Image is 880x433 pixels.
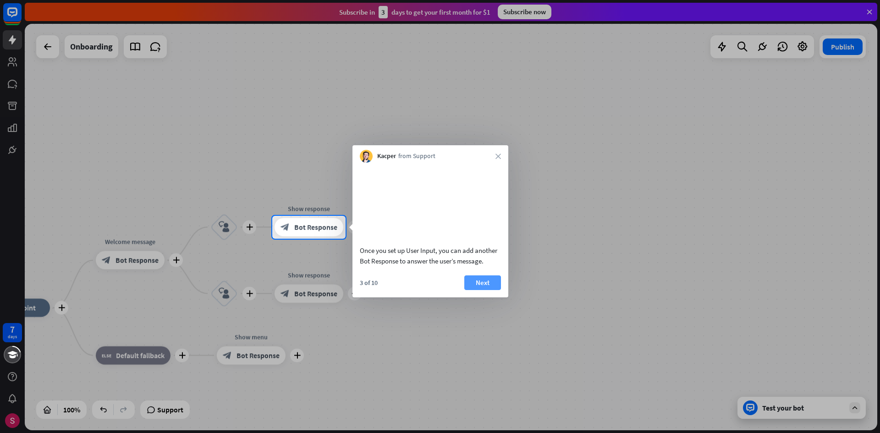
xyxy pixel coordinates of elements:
span: Kacper [377,152,396,161]
button: Open LiveChat chat widget [7,4,35,31]
i: block_bot_response [280,223,290,232]
span: from Support [398,152,435,161]
div: Once you set up User Input, you can add another Bot Response to answer the user’s message. [360,245,501,266]
span: Bot Response [294,223,337,232]
button: Next [464,275,501,290]
i: close [495,153,501,159]
div: 3 of 10 [360,279,378,287]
